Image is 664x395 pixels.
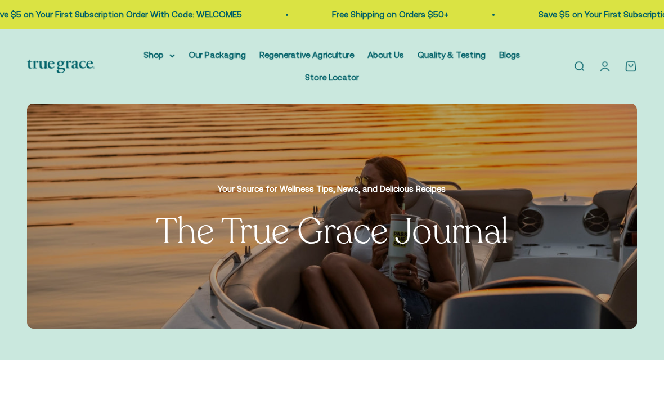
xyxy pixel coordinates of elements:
p: Your Source for Wellness Tips, News, and Delicious Recipes [156,182,509,196]
a: Quality & Testing [418,50,486,60]
a: Our Packaging [189,50,246,60]
a: Store Locator [305,73,359,82]
summary: Shop [143,48,175,62]
split-lines: The True Grace Journal [156,207,509,256]
a: About Us [367,50,404,60]
a: Blogs [499,50,521,60]
a: Regenerative Agriculture [259,50,354,60]
a: Free Shipping on Orders $50+ [330,10,446,19]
